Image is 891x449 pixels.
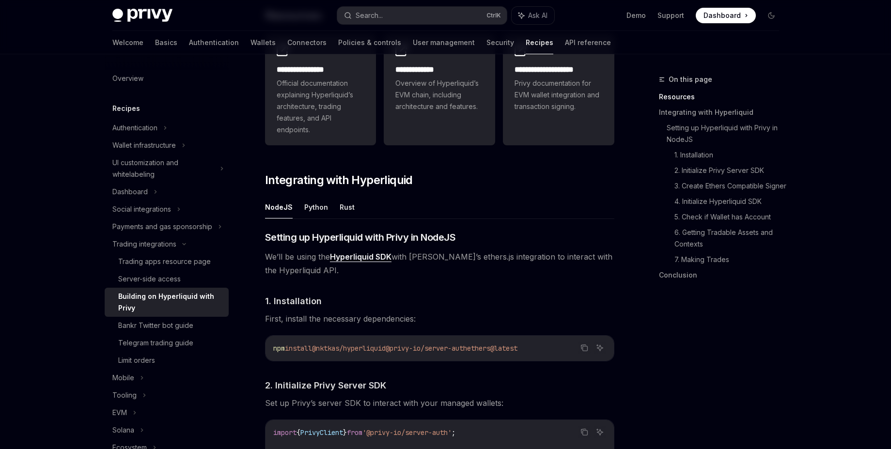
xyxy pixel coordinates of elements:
[118,273,181,285] div: Server-side access
[105,334,229,352] a: Telegram trading guide
[112,372,134,384] div: Mobile
[112,103,140,114] h5: Recipes
[512,7,554,24] button: Ask AI
[330,252,391,262] a: Hyperliquid SDK
[452,428,455,437] span: ;
[486,31,514,54] a: Security
[112,389,137,401] div: Tooling
[273,344,285,353] span: npm
[105,253,229,270] a: Trading apps resource page
[155,31,177,54] a: Basics
[265,250,614,277] span: We’ll be using the with [PERSON_NAME]’s ethers.js integration to interact with the Hyperliquid API.
[312,344,386,353] span: @nktkas/hyperliquid
[362,428,452,437] span: '@privy-io/server-auth'
[105,352,229,369] a: Limit orders
[304,196,328,218] button: Python
[118,256,211,267] div: Trading apps resource page
[118,337,193,349] div: Telegram trading guide
[386,344,467,353] span: @privy-io/server-auth
[112,73,143,84] div: Overview
[338,31,401,54] a: Policies & controls
[277,77,365,136] span: Official documentation explaining Hyperliquid’s architecture, trading features, and API endpoints.
[287,31,327,54] a: Connectors
[764,8,779,23] button: Toggle dark mode
[265,172,413,188] span: Integrating with Hyperliquid
[285,344,312,353] span: install
[703,11,741,20] span: Dashboard
[515,77,603,112] span: Privy documentation for EVM wallet integration and transaction signing.
[565,31,611,54] a: API reference
[112,238,176,250] div: Trading integrations
[395,77,484,112] span: Overview of Hyperliquid’s EVM chain, including architecture and features.
[657,11,684,20] a: Support
[265,294,322,308] span: 1. Installation
[659,89,787,105] a: Resources
[659,105,787,120] a: Integrating with Hyperliquid
[118,320,193,331] div: Bankr Twitter bot guide
[297,428,300,437] span: {
[356,10,383,21] div: Search...
[112,186,148,198] div: Dashboard
[526,31,553,54] a: Recipes
[105,288,229,317] a: Building on Hyperliquid with Privy
[696,8,756,23] a: Dashboard
[265,196,293,218] button: NodeJS
[112,122,157,134] div: Authentication
[105,270,229,288] a: Server-side access
[674,147,787,163] a: 1. Installation
[250,31,276,54] a: Wallets
[343,428,347,437] span: }
[112,407,127,418] div: EVM
[674,178,787,194] a: 3. Create Ethers Compatible Signer
[674,225,787,252] a: 6. Getting Tradable Assets and Contexts
[112,9,172,22] img: dark logo
[105,70,229,87] a: Overview
[265,379,386,392] span: 2. Initialize Privy Server SDK
[674,209,787,225] a: 5. Check if Wallet has Account
[273,428,297,437] span: import
[674,163,787,178] a: 2. Initialize Privy Server SDK
[112,221,212,232] div: Payments and gas sponsorship
[189,31,239,54] a: Authentication
[265,312,614,325] span: First, install the necessary dependencies:
[626,11,646,20] a: Demo
[503,35,614,145] a: **** **** **** *****Privy documentation for EVM wallet integration and transaction signing.
[674,194,787,209] a: 4. Initialize Hyperliquid SDK
[118,291,223,314] div: Building on Hyperliquid with Privy
[112,424,134,436] div: Solana
[594,426,606,438] button: Ask AI
[659,267,787,283] a: Conclusion
[384,35,495,145] a: **** **** ***Overview of Hyperliquid’s EVM chain, including architecture and features.
[112,139,176,151] div: Wallet infrastructure
[667,120,787,147] a: Setting up Hyperliquid with Privy in NodeJS
[486,12,501,19] span: Ctrl K
[578,341,591,354] button: Copy the contents from the code block
[578,426,591,438] button: Copy the contents from the code block
[118,355,155,366] div: Limit orders
[340,196,355,218] button: Rust
[105,317,229,334] a: Bankr Twitter bot guide
[337,7,507,24] button: Search...CtrlK
[674,252,787,267] a: 7. Making Trades
[265,35,376,145] a: **** **** **** *Official documentation explaining Hyperliquid’s architecture, trading features, a...
[413,31,475,54] a: User management
[528,11,547,20] span: Ask AI
[594,341,606,354] button: Ask AI
[112,31,143,54] a: Welcome
[265,396,614,410] span: Set up Privy’s server SDK to interact with your managed wallets:
[265,231,456,244] span: Setting up Hyperliquid with Privy in NodeJS
[669,74,712,85] span: On this page
[300,428,343,437] span: PrivyClient
[347,428,362,437] span: from
[112,203,171,215] div: Social integrations
[112,157,214,180] div: UI customization and whitelabeling
[467,344,517,353] span: ethers@latest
